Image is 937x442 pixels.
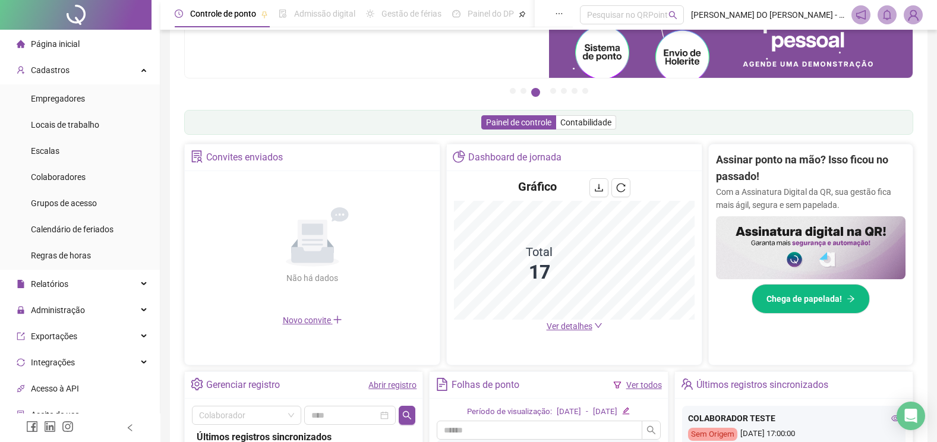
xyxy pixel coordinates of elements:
[531,88,540,97] button: 3
[31,251,91,260] span: Regras de horas
[31,384,79,393] span: Acesso à API
[31,225,113,234] span: Calendário de feriados
[555,10,563,18] span: ellipsis
[206,147,283,168] div: Convites enviados
[547,321,592,331] span: Ver detalhes
[206,375,280,395] div: Gerenciar registro
[586,406,588,418] div: -
[594,321,602,330] span: down
[613,381,621,389] span: filter
[897,402,925,430] div: Open Intercom Messenger
[518,178,557,195] h4: Gráfico
[626,380,662,390] a: Ver todos
[31,120,99,130] span: Locais de trabalho
[17,411,25,419] span: audit
[468,147,561,168] div: Dashboard de jornada
[688,428,900,441] div: [DATE] 17:00:00
[44,421,56,432] span: linkedin
[668,11,677,20] span: search
[452,10,460,18] span: dashboard
[452,375,519,395] div: Folhas de ponto
[62,421,74,432] span: instagram
[31,172,86,182] span: Colaboradores
[716,151,906,185] h2: Assinar ponto na mão? Isso ficou no passado!
[279,10,287,18] span: file-done
[519,11,526,18] span: pushpin
[333,315,342,324] span: plus
[191,150,203,163] span: solution
[467,406,552,418] div: Período de visualização:
[368,380,417,390] a: Abrir registro
[594,183,604,192] span: download
[520,88,526,94] button: 2
[381,9,441,18] span: Gestão de férias
[191,378,203,390] span: setting
[31,279,68,289] span: Relatórios
[31,146,59,156] span: Escalas
[126,424,134,432] span: left
[582,88,588,94] button: 7
[891,414,900,422] span: eye
[31,39,80,49] span: Página inicial
[31,65,70,75] span: Cadastros
[402,411,412,420] span: search
[31,94,85,103] span: Empregadores
[616,183,626,192] span: reload
[572,88,578,94] button: 6
[593,406,617,418] div: [DATE]
[696,375,828,395] div: Últimos registros sincronizados
[716,185,906,211] p: Com a Assinatura Digital da QR, sua gestão fica mais ágil, segura e sem papelada.
[557,406,581,418] div: [DATE]
[366,10,374,18] span: sun
[882,10,892,20] span: bell
[681,378,693,390] span: team
[17,40,25,48] span: home
[31,358,75,367] span: Integrações
[510,88,516,94] button: 1
[622,407,630,415] span: edit
[31,198,97,208] span: Grupos de acesso
[190,9,256,18] span: Controle de ponto
[283,315,342,325] span: Novo convite
[17,280,25,288] span: file
[17,332,25,340] span: export
[26,421,38,432] span: facebook
[766,292,842,305] span: Chega de papelada!
[847,295,855,303] span: arrow-right
[856,10,866,20] span: notification
[716,216,906,279] img: banner%2F02c71560-61a6-44d4-94b9-c8ab97240462.png
[547,321,602,331] a: Ver detalhes down
[294,9,355,18] span: Admissão digital
[436,378,448,390] span: file-text
[752,284,870,314] button: Chega de papelada!
[31,410,80,419] span: Aceite de uso
[31,331,77,341] span: Exportações
[453,150,465,163] span: pie-chart
[486,118,551,127] span: Painel de controle
[550,88,556,94] button: 4
[17,66,25,74] span: user-add
[17,384,25,393] span: api
[31,305,85,315] span: Administração
[175,10,183,18] span: clock-circle
[688,428,737,441] div: Sem Origem
[688,412,900,425] div: COLABORADOR TESTE
[560,118,611,127] span: Contabilidade
[258,271,367,285] div: Não há dados
[561,88,567,94] button: 5
[646,425,656,435] span: search
[17,306,25,314] span: lock
[691,8,844,21] span: [PERSON_NAME] DO [PERSON_NAME] - (AM) PH GESTAO E CONSULTORIA S A
[468,9,514,18] span: Painel do DP
[17,358,25,367] span: sync
[904,6,922,24] img: 93479
[261,11,268,18] span: pushpin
